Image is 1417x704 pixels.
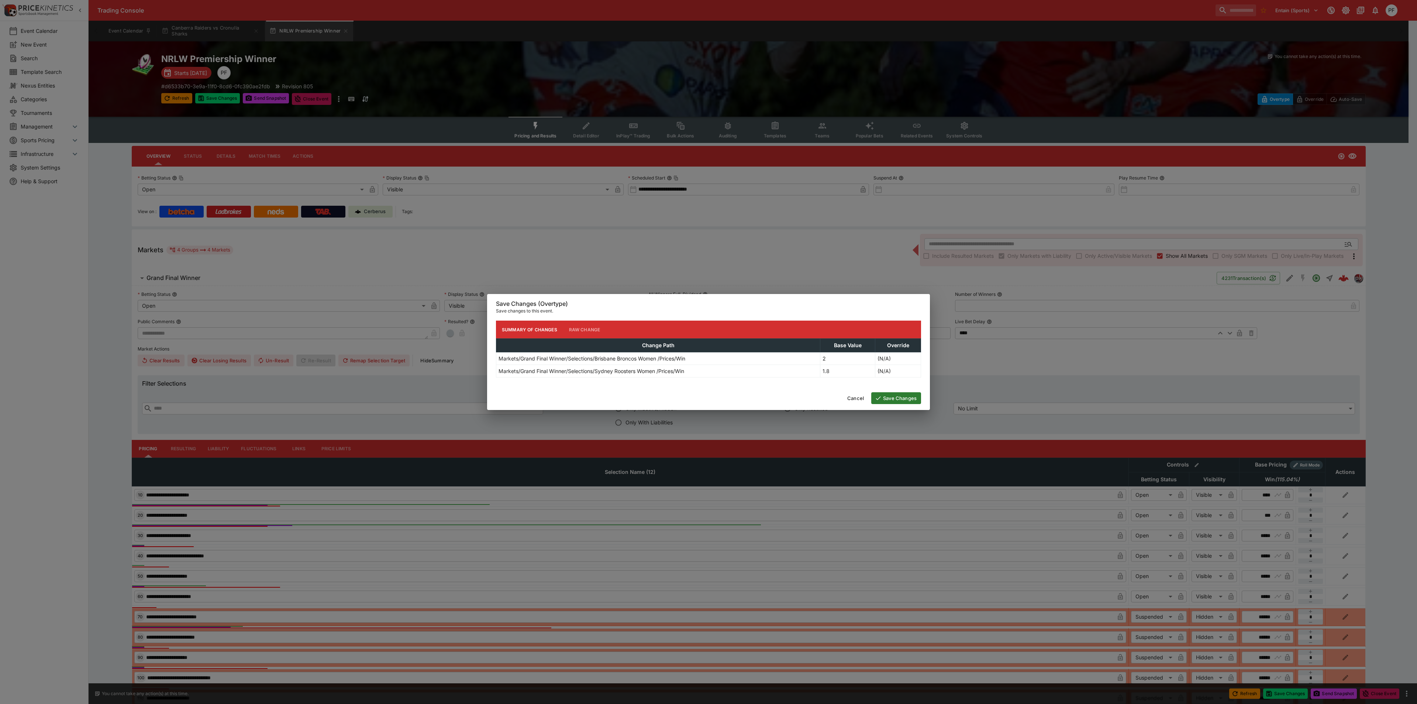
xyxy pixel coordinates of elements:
p: Save changes to this event. [496,307,921,315]
th: Override [875,339,921,352]
td: 2 [820,352,875,365]
button: Summary of Changes [496,321,563,338]
p: Markets/Grand Final Winner/Selections/Sydney Roosters Women /Prices/Win [499,367,684,375]
td: 1.8 [820,365,875,377]
h6: Save Changes (Overtype) [496,300,921,308]
button: Cancel [843,392,868,404]
th: Base Value [820,339,875,352]
button: Save Changes [871,392,921,404]
th: Change Path [496,339,820,352]
p: Markets/Grand Final Winner/Selections/Brisbane Broncos Women /Prices/Win [499,355,685,362]
button: Raw Change [563,321,606,338]
td: (N/A) [875,352,921,365]
td: (N/A) [875,365,921,377]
